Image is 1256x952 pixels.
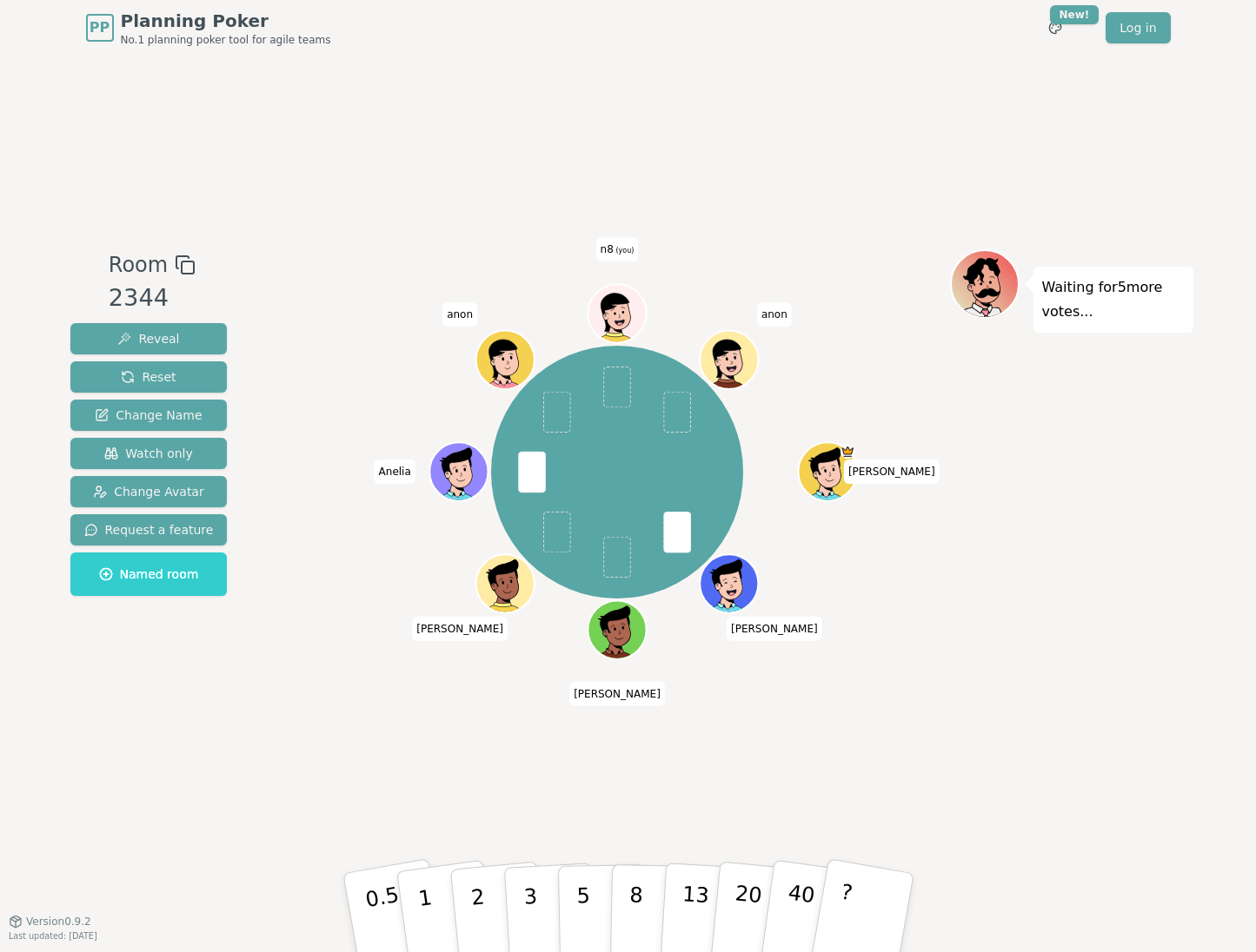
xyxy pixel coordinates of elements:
span: Click to change your name [727,617,822,641]
span: Named room [99,565,199,583]
p: Waiting for 5 more votes... [1042,275,1185,324]
button: Request a feature [70,514,228,545]
span: (you) [614,247,635,255]
span: Click to change your name [757,302,792,327]
div: 2344 [109,281,196,316]
span: Reset [121,368,176,386]
span: PP [90,17,110,38]
span: Watch only [104,445,193,462]
span: Reveal [117,330,179,347]
button: Version0.9.2 [9,915,91,929]
button: New! [1040,12,1071,43]
span: Last updated: [DATE] [9,931,97,941]
span: Request a feature [84,521,214,539]
span: No.1 planning poker tool for agile teams [121,33,331,47]
a: PPPlanning PokerNo.1 planning poker tool for agile teams [86,9,331,47]
button: Change Avatar [70,476,228,507]
button: Reset [70,361,228,393]
span: Room [109,249,168,281]
span: Click to change your name [569,682,665,706]
span: Version 0.9.2 [26,915,91,929]
a: Log in [1106,12,1170,43]
button: Change Name [70,400,228,431]
span: Change Name [95,407,202,424]
button: Named room [70,552,228,596]
span: Click to change your name [375,459,415,484]
span: Rob is the host [841,445,855,459]
span: Change Avatar [93,483,204,500]
button: Reveal [70,323,228,354]
span: Click to change your name [412,617,508,641]
div: New! [1050,5,1100,24]
button: Watch only [70,438,228,469]
span: Click to change your name [442,302,477,327]
span: Click to change your name [596,237,639,261]
span: Click to change your name [844,459,940,484]
button: Click to change your avatar [589,287,644,341]
span: Planning Poker [121,9,331,33]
